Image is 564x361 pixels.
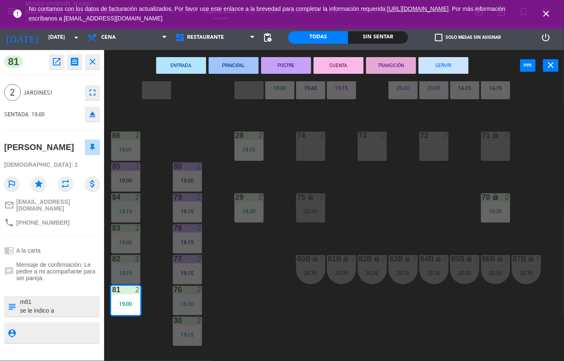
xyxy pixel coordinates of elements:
[12,9,22,19] i: error
[197,255,202,263] div: 2
[288,31,348,44] div: Todas
[536,255,541,263] div: 2
[296,208,325,214] div: 20:30
[481,85,510,91] div: 14:15
[481,208,510,214] div: 19:26
[112,193,112,201] div: 84
[173,301,202,307] div: 19:30
[505,255,510,263] div: 2
[49,54,64,69] button: open_in_new
[16,247,40,254] span: A la carta
[419,57,469,74] button: SERVIR
[450,270,479,276] div: 20:30
[320,193,325,201] div: 2
[4,55,23,68] span: 81
[413,255,418,263] div: 2
[389,270,418,276] div: 20:30
[4,198,100,212] a: mail_outline[EMAIL_ADDRESS][DOMAIN_NAME]
[482,132,482,139] div: 71
[87,57,97,67] i: close
[435,34,501,41] label: Solo mesas sin asignar
[342,255,349,262] i: lock
[259,132,264,139] div: 2
[297,193,297,201] div: 75
[111,301,140,307] div: 19:00
[235,147,264,153] div: 19:15
[52,57,62,67] i: open_in_new
[112,255,112,263] div: 82
[492,132,499,139] i: lock
[312,255,319,262] i: lock
[70,57,80,67] i: receipt
[348,31,408,44] div: Sin sentar
[173,332,202,338] div: 19:15
[4,158,100,172] div: [DEMOGRAPHIC_DATA]: 1
[101,35,116,40] span: Cena
[135,193,140,201] div: 2
[23,88,81,98] span: Jardines1
[29,5,506,22] a: . Por más información escríbanos a [EMAIL_ADDRESS][DOMAIN_NAME]
[482,193,482,201] div: 70
[4,246,14,256] i: chrome_reader_mode
[4,218,14,228] i: phone
[404,255,411,262] i: lock
[444,255,449,263] div: 2
[542,9,552,19] i: close
[307,193,314,201] i: lock
[482,255,482,263] div: 86B
[451,255,452,263] div: 85B
[358,270,387,276] div: 20:30
[327,270,356,276] div: 20:30
[58,176,73,191] i: repeat
[435,255,442,262] i: lock
[444,132,449,139] div: 2
[389,85,418,91] div: 20:00
[314,57,364,74] button: CUENTA
[505,132,510,139] div: 2
[111,270,140,276] div: 19:15
[197,286,202,293] div: 2
[419,270,449,276] div: 20:30
[327,85,356,91] div: 19:15
[197,163,202,170] div: 2
[497,255,504,262] i: lock
[112,163,112,170] div: 85
[187,35,224,40] span: Restaurante
[505,193,510,201] div: 2
[4,266,14,276] i: chat
[135,132,140,139] div: 2
[512,270,541,276] div: 20:30
[262,33,272,43] span: pending_actions
[197,193,202,201] div: 2
[474,255,479,263] div: 2
[112,224,112,232] div: 83
[4,111,29,118] span: SENTADA
[4,200,14,210] i: mail_outline
[85,176,100,191] i: attach_money
[209,57,259,74] button: PRINCIPAL
[173,208,202,214] div: 19:15
[85,54,100,69] button: close
[541,33,551,43] i: power_settings_new
[173,178,202,183] div: 19:00
[16,198,100,212] span: [EMAIL_ADDRESS][DOMAIN_NAME]
[112,286,112,293] div: 81
[16,219,70,226] span: [PHONE_NUMBER]
[197,317,202,324] div: 2
[373,255,380,262] i: lock
[135,286,140,293] div: 2
[481,270,510,276] div: 20:30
